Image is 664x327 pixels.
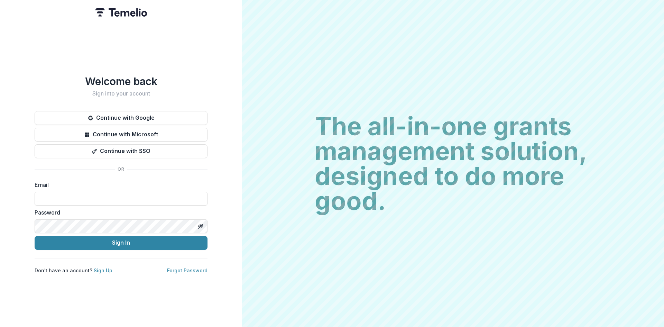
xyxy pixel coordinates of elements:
button: Toggle password visibility [195,221,206,232]
button: Continue with Microsoft [35,128,207,142]
button: Sign In [35,236,207,250]
label: Password [35,208,203,217]
label: Email [35,181,203,189]
p: Don't have an account? [35,267,112,274]
img: Temelio [95,8,147,17]
a: Forgot Password [167,267,207,273]
h1: Welcome back [35,75,207,88]
h2: Sign into your account [35,90,207,97]
button: Continue with SSO [35,144,207,158]
button: Continue with Google [35,111,207,125]
a: Sign Up [94,267,112,273]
